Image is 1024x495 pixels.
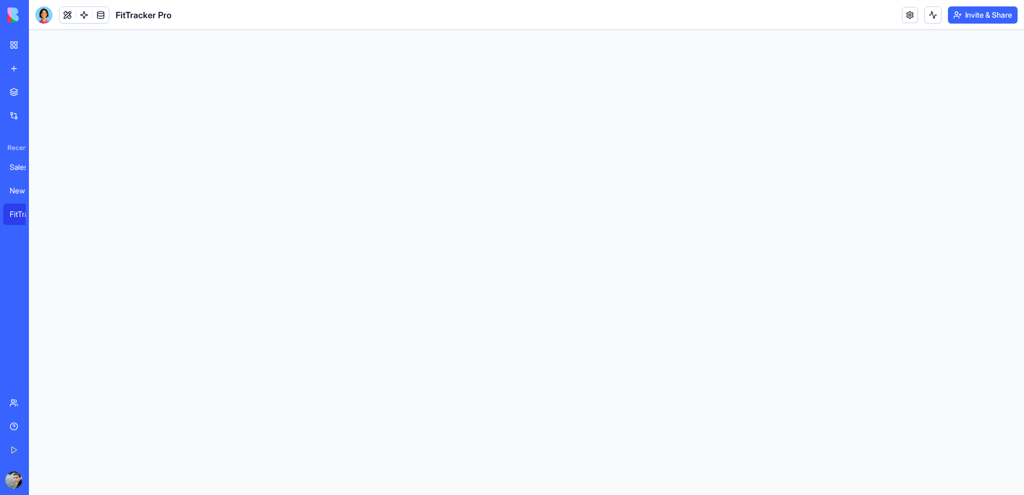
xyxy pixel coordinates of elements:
a: FitTracker Pro [3,204,46,225]
a: Sales OS [3,156,46,178]
div: Sales OS [10,162,40,172]
div: FitTracker Pro [10,209,40,220]
div: New App [10,185,40,196]
span: Recent [3,144,26,152]
span: FitTracker Pro [116,9,171,21]
button: Invite & Share [948,6,1018,24]
img: ACg8ocLgft2zbYhxCVX_QnRk8wGO17UHpwh9gymK_VQRDnGx1cEcXohv=s96-c [5,471,22,489]
a: New App [3,180,46,201]
img: logo [7,7,74,22]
